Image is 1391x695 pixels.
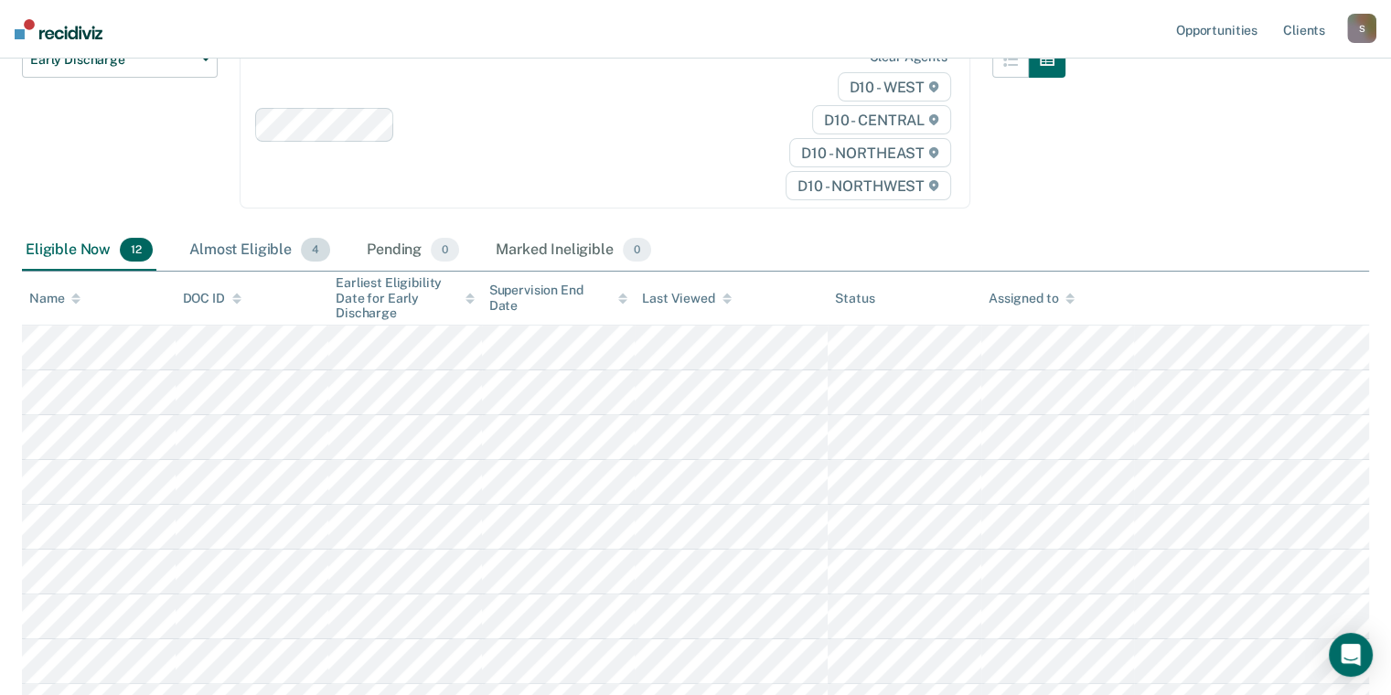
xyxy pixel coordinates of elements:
[1347,14,1376,43] button: S
[623,238,651,262] span: 0
[29,291,80,306] div: Name
[431,238,459,262] span: 0
[642,291,731,306] div: Last Viewed
[336,275,475,321] div: Earliest Eligibility Date for Early Discharge
[15,19,102,39] img: Recidiviz
[22,41,218,78] button: Early Discharge
[489,283,628,314] div: Supervision End Date
[30,52,195,68] span: Early Discharge
[301,238,330,262] span: 4
[838,72,951,102] span: D10 - WEST
[363,230,463,271] div: Pending0
[183,291,241,306] div: DOC ID
[120,238,153,262] span: 12
[22,230,156,271] div: Eligible Now12
[812,105,951,134] span: D10 - CENTRAL
[989,291,1075,306] div: Assigned to
[492,230,655,271] div: Marked Ineligible0
[786,171,950,200] span: D10 - NORTHWEST
[1329,633,1373,677] div: Open Intercom Messenger
[789,138,950,167] span: D10 - NORTHEAST
[835,291,874,306] div: Status
[186,230,334,271] div: Almost Eligible4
